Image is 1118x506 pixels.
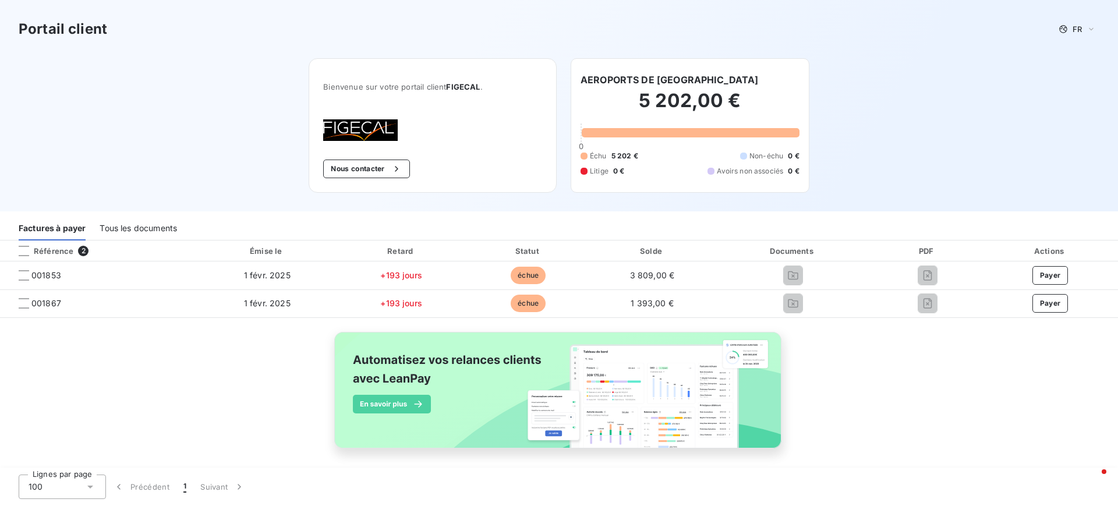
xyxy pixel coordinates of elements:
[581,89,799,124] h2: 5 202,00 €
[324,325,794,468] img: banner
[19,19,107,40] h3: Portail client
[985,245,1116,257] div: Actions
[613,166,624,176] span: 0 €
[31,298,61,309] span: 001867
[200,245,335,257] div: Émise le
[183,481,186,493] span: 1
[579,141,583,151] span: 0
[380,270,422,280] span: +193 jours
[323,160,409,178] button: Nous contacter
[323,119,398,141] img: Company logo
[717,166,783,176] span: Avoirs non associés
[788,151,799,161] span: 0 €
[593,245,711,257] div: Solde
[630,270,675,280] span: 3 809,00 €
[244,298,291,308] span: 1 févr. 2025
[716,245,870,257] div: Documents
[749,151,783,161] span: Non-échu
[875,245,980,257] div: PDF
[590,166,608,176] span: Litige
[19,216,86,240] div: Factures à payer
[511,295,546,312] span: échue
[29,481,43,493] span: 100
[339,245,464,257] div: Retard
[323,82,542,91] span: Bienvenue sur votre portail client .
[631,298,674,308] span: 1 393,00 €
[106,475,176,499] button: Précédent
[380,298,422,308] span: +193 jours
[611,151,638,161] span: 5 202 €
[511,267,546,284] span: échue
[581,73,759,87] h6: AEROPORTS DE [GEOGRAPHIC_DATA]
[176,475,193,499] button: 1
[31,270,61,281] span: 001853
[1032,294,1069,313] button: Payer
[1078,466,1106,494] iframe: Intercom live chat
[1032,266,1069,285] button: Payer
[100,216,177,240] div: Tous les documents
[590,151,607,161] span: Échu
[193,475,252,499] button: Suivant
[244,270,291,280] span: 1 févr. 2025
[9,246,73,256] div: Référence
[78,246,89,256] span: 2
[446,82,480,91] span: FIGECAL
[788,166,799,176] span: 0 €
[1073,24,1082,34] span: FR
[468,245,588,257] div: Statut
